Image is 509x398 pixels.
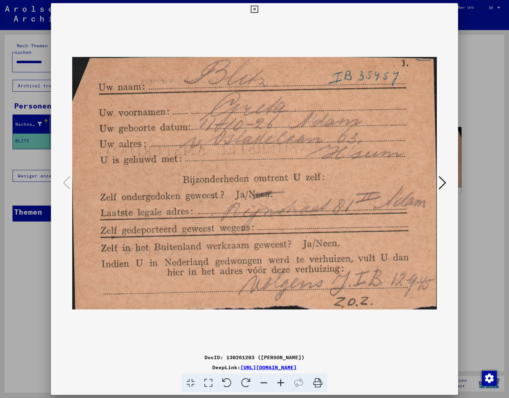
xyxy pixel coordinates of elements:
[240,364,297,370] a: [URL][DOMAIN_NAME]
[51,364,458,371] div: DeepLink:
[481,370,496,385] div: Zustimmung ändern
[482,371,497,386] img: Zustimmung ändern
[72,16,437,351] img: 001.jpg
[51,354,458,361] div: DocID: 130261283 ([PERSON_NAME])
